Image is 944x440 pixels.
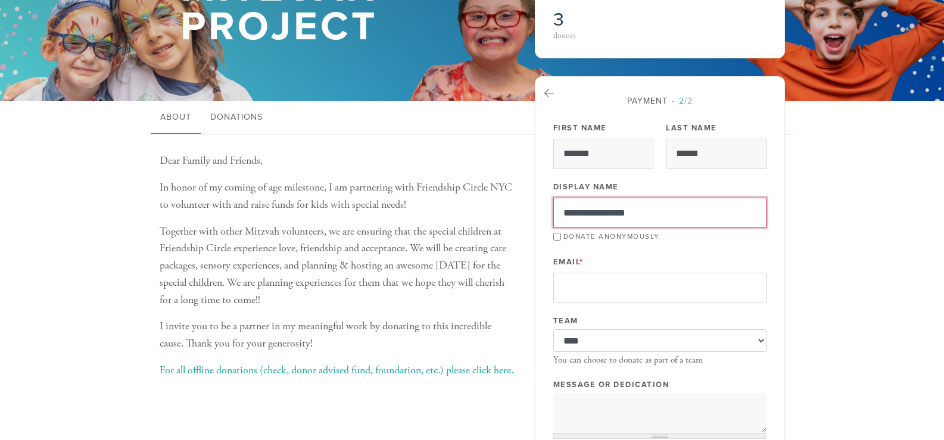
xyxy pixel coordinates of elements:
label: Last Name [666,123,717,133]
a: About [151,101,201,135]
span: This field is required. [580,257,584,267]
label: Team [553,316,578,326]
label: Message or dedication [553,379,669,390]
label: First Name [553,123,607,133]
p: I invite you to be a partner in my meaningful work by donating to this incredible cause. Thank yo... [160,318,517,352]
span: /2 [672,96,693,106]
label: Donate Anonymously [563,232,659,241]
span: 2 [679,96,684,106]
h2: 3 [553,8,656,31]
a: Donations [201,101,272,135]
div: Payment [553,95,767,107]
p: In honor of my coming of age milestone, I am partnering with Friendship Circle NYC to volunteer w... [160,179,517,214]
p: Dear Family and Friends, [160,152,517,170]
label: Display Name [553,182,619,192]
div: You can choose to donate as part of a team [553,355,767,366]
div: donors [553,32,656,40]
a: For all offline donations (check, donor advised fund, foundation, etc.) please click here. [160,363,513,377]
label: Email [553,257,584,267]
p: Together with other Mitzvah volunteers, we are ensuring that the special children at Friendship C... [160,223,517,309]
